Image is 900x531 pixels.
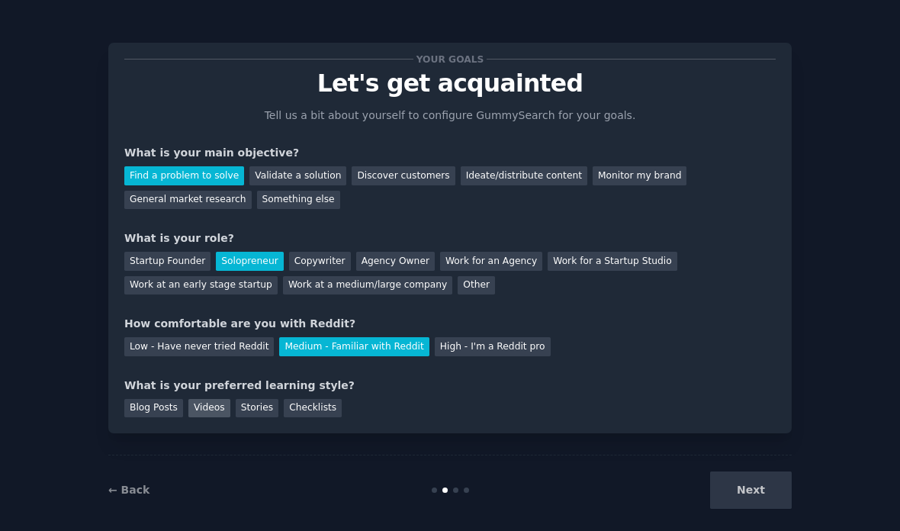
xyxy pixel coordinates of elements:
div: Other [458,276,495,295]
div: Find a problem to solve [124,166,244,185]
div: What is your role? [124,230,776,246]
div: Work at an early stage startup [124,276,278,295]
div: Copywriter [289,252,351,271]
div: What is your main objective? [124,145,776,161]
div: Validate a solution [249,166,346,185]
div: High - I'm a Reddit pro [435,337,551,356]
div: Checklists [284,399,342,418]
div: Videos [188,399,230,418]
div: General market research [124,191,252,210]
div: Work for an Agency [440,252,542,271]
div: What is your preferred learning style? [124,378,776,394]
div: How comfortable are you with Reddit? [124,316,776,332]
p: Tell us a bit about yourself to configure GummySearch for your goals. [258,108,642,124]
div: Discover customers [352,166,455,185]
div: Monitor my brand [593,166,686,185]
div: Medium - Familiar with Reddit [279,337,429,356]
a: ← Back [108,484,149,496]
div: Work at a medium/large company [283,276,452,295]
div: Low - Have never tried Reddit [124,337,274,356]
div: Ideate/distribute content [461,166,587,185]
div: Startup Founder [124,252,211,271]
div: Agency Owner [356,252,435,271]
div: Work for a Startup Studio [548,252,677,271]
span: Your goals [413,51,487,67]
div: Stories [236,399,278,418]
div: Solopreneur [216,252,283,271]
p: Let's get acquainted [124,70,776,97]
div: Blog Posts [124,399,183,418]
div: Something else [257,191,340,210]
